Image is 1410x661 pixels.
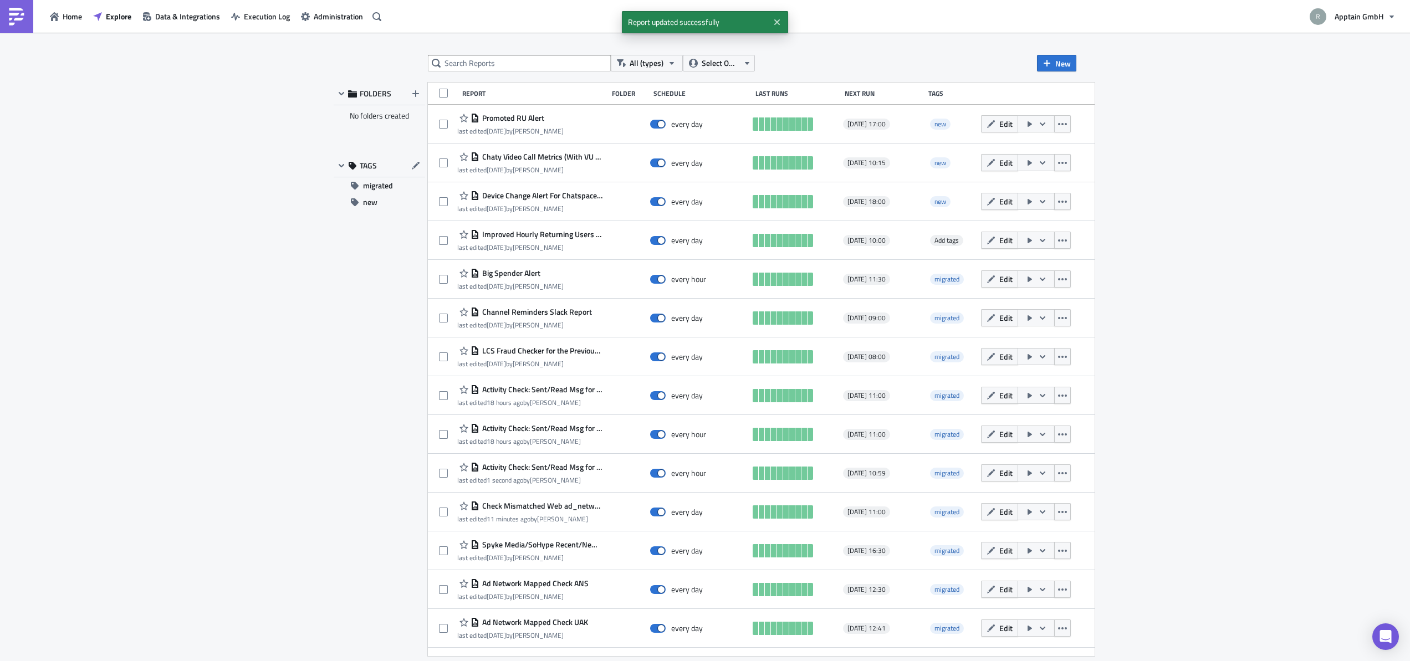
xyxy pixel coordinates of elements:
[934,545,959,556] span: migrated
[226,8,295,25] a: Execution Log
[930,390,964,401] span: migrated
[457,592,589,601] div: last edited by [PERSON_NAME]
[487,475,523,485] time: 2025-09-26T02:58:34Z
[847,352,886,361] span: [DATE] 08:00
[457,243,602,252] div: last edited by [PERSON_NAME]
[934,623,959,633] span: migrated
[930,157,951,168] span: new
[934,157,946,168] span: new
[630,57,663,69] span: All (types)
[930,468,964,479] span: migrated
[671,623,703,633] div: every day
[88,8,137,25] button: Explore
[671,546,703,556] div: every day
[428,55,611,71] input: Search Reports
[999,545,1013,556] span: Edit
[63,11,82,22] span: Home
[295,8,369,25] button: Administration
[479,617,588,627] span: Ad Network Mapped Check UAK
[334,177,425,194] button: migrated
[999,118,1013,130] span: Edit
[930,235,963,246] span: Add tags
[930,545,964,556] span: migrated
[845,89,923,98] div: Next Run
[671,235,703,245] div: every day
[671,507,703,517] div: every day
[479,152,602,162] span: Chaty Video Call Metrics (With VU Filters)
[981,503,1018,520] button: Edit
[487,165,506,175] time: 2025-08-18T10:07:29Z
[981,542,1018,559] button: Edit
[479,462,602,472] span: Activity Check: Sent/Read Msg for Native Chaty
[847,197,886,206] span: [DATE] 18:00
[981,426,1018,443] button: Edit
[847,469,886,478] span: [DATE] 10:59
[487,126,506,136] time: 2025-08-22T08:11:41Z
[671,468,706,478] div: every hour
[479,268,540,278] span: Big Spender Alert
[934,584,959,595] span: migrated
[1335,11,1383,22] span: Apptain GmbH
[244,11,290,22] span: Execution Log
[479,540,602,550] span: Spyke Media/SoHype Recent/New Networks
[930,312,964,324] span: migrated
[999,234,1013,246] span: Edit
[487,552,506,563] time: 2025-07-23T07:30:24Z
[457,166,602,174] div: last edited by [PERSON_NAME]
[999,157,1013,168] span: Edit
[671,352,703,362] div: every day
[479,307,592,317] span: Channel Reminders Slack Report
[487,397,523,408] time: 2025-09-25T08:30:51Z
[479,578,589,588] span: Ad Network Mapped Check ANS
[1372,623,1399,650] div: Open Intercom Messenger
[360,89,391,99] span: FOLDERS
[137,8,226,25] a: Data & Integrations
[981,581,1018,598] button: Edit
[671,158,703,168] div: every day
[999,506,1013,517] span: Edit
[671,197,703,207] div: every day
[769,14,785,30] button: Close
[930,351,964,362] span: migrated
[462,89,606,98] div: Report
[981,270,1018,288] button: Edit
[487,514,530,524] time: 2025-09-26T02:47:46Z
[999,351,1013,362] span: Edit
[622,11,769,33] span: Report updated successfully
[981,115,1018,132] button: Edit
[44,8,88,25] button: Home
[928,89,977,98] div: Tags
[981,387,1018,404] button: Edit
[934,119,946,129] span: new
[487,281,506,291] time: 2025-08-20T04:06:29Z
[999,390,1013,401] span: Edit
[999,467,1013,479] span: Edit
[934,390,959,401] span: migrated
[683,55,755,71] button: Select Owner
[671,429,706,439] div: every hour
[671,585,703,595] div: every day
[999,312,1013,324] span: Edit
[934,506,959,517] span: migrated
[653,89,749,98] div: Schedule
[1037,55,1076,71] button: New
[702,57,739,69] span: Select Owner
[334,105,425,126] div: No folders created
[999,622,1013,634] span: Edit
[457,631,588,639] div: last edited by [PERSON_NAME]
[930,623,964,634] span: migrated
[363,194,377,211] span: new
[755,89,840,98] div: Last Runs
[479,191,602,201] span: Device Change Alert For Chatspace Native
[999,583,1013,595] span: Edit
[934,312,959,323] span: migrated
[934,351,959,362] span: migrated
[8,8,25,25] img: PushMetrics
[930,274,964,285] span: migrated
[479,229,602,239] span: Improved Hourly Returning Users vs Recurring User AMVs Notification Check
[981,619,1018,637] button: Edit
[981,193,1018,210] button: Edit
[334,194,425,211] button: new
